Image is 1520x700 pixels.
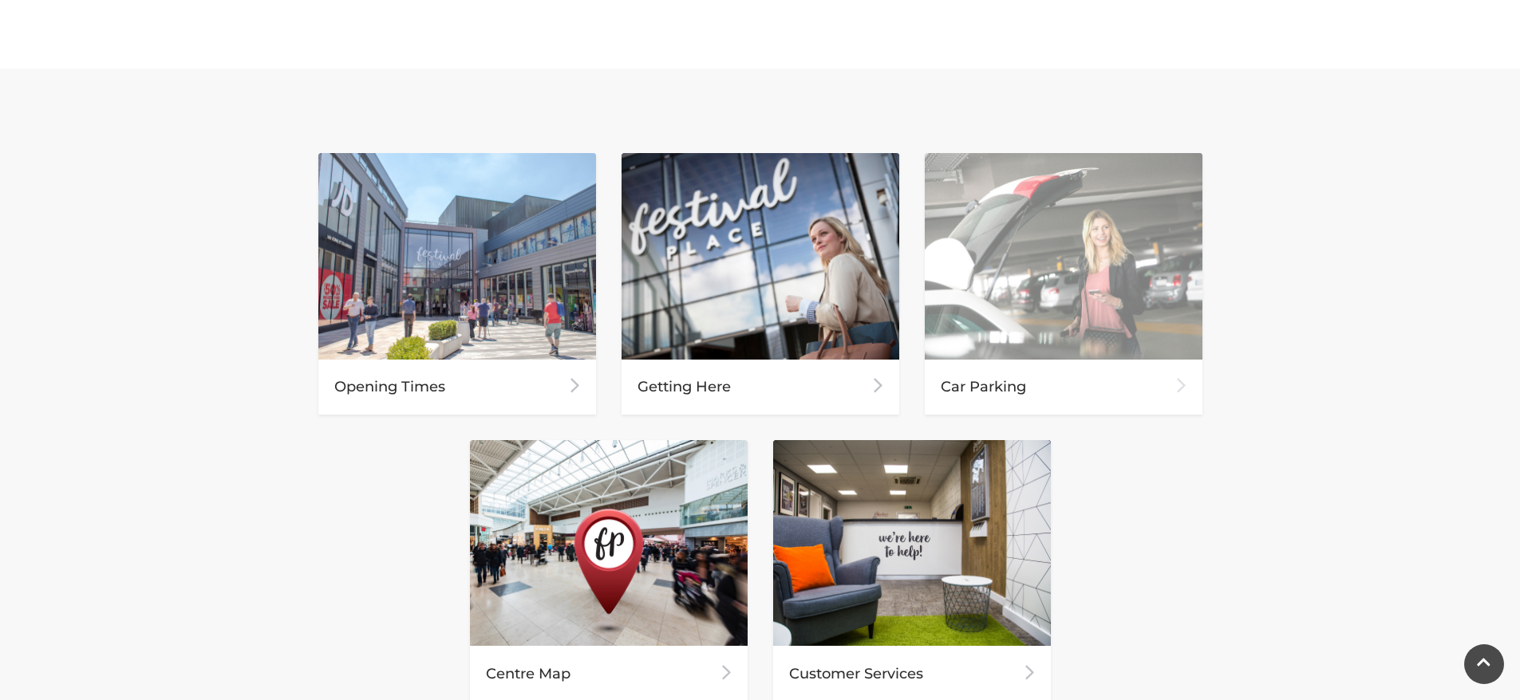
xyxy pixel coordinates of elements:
div: Opening Times [318,360,596,415]
div: Car Parking [925,360,1202,415]
a: Car Parking [925,153,1202,415]
a: Getting Here [622,153,899,415]
div: Getting Here [622,360,899,415]
a: Opening Times [318,153,596,415]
